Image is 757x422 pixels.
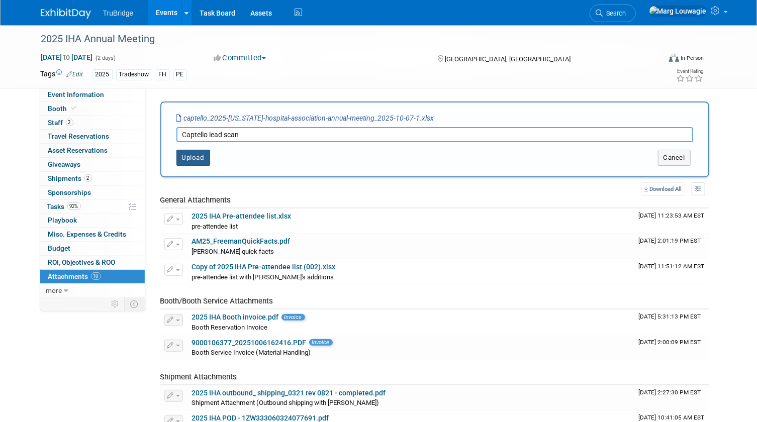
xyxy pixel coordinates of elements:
span: Misc. Expenses & Credits [48,230,127,238]
span: Upload Timestamp [639,389,701,396]
span: [PERSON_NAME] quick facts [192,248,274,255]
img: Format-Inperson.png [669,54,679,62]
div: FH [156,69,170,80]
span: Shipment Attachment (Outbound shipping with [PERSON_NAME]) [192,399,380,406]
div: Tradeshow [116,69,152,80]
span: Upload Timestamp [639,212,705,219]
div: PE [173,69,187,80]
a: 9000106377_20251006162416.PDF [192,339,307,347]
a: Misc. Expenses & Credits [40,228,145,241]
span: Booth Reservation Invoice [192,324,268,331]
span: Booth/Booth Service Attachments [160,296,273,305]
input: Enter description [176,127,693,142]
a: Search [590,5,636,22]
a: more [40,284,145,297]
span: Giveaways [48,160,81,168]
span: Search [603,10,626,17]
td: Tags [41,69,83,80]
div: Event Rating [677,69,704,74]
span: General Attachments [160,195,231,204]
span: 2 [66,119,73,126]
span: Sponsorships [48,188,91,196]
a: Playbook [40,214,145,227]
span: to [62,53,72,61]
a: Travel Reservations [40,130,145,143]
a: Booth [40,102,145,116]
a: Budget [40,242,145,255]
span: Invoice [309,339,333,346]
span: Travel Reservations [48,132,110,140]
a: 2025 IHA Booth invoice.pdf [192,313,279,321]
a: Event Information [40,88,145,101]
span: Upload Timestamp [639,313,701,320]
span: Shipment Attachments [160,372,237,381]
a: Sponsorships [40,186,145,199]
td: Upload Timestamp [635,335,709,360]
span: [DATE] [DATE] [41,53,93,62]
span: [GEOGRAPHIC_DATA], [GEOGRAPHIC_DATA] [445,55,571,63]
i: Booth reservation complete [72,105,77,111]
td: Upload Timestamp [635,309,709,335]
span: Upload Timestamp [639,339,701,346]
div: 2025 IHA Annual Meeting [38,30,648,48]
a: ROI, Objectives & ROO [40,256,145,269]
img: ExhibitDay [41,9,91,19]
a: Download All [641,182,685,196]
a: Shipments2 [40,172,145,185]
div: 2025 [92,69,113,80]
span: Event Information [48,90,105,98]
a: Copy of 2025 IHA Pre-attendee list (002).xlsx [192,263,336,271]
span: Upload Timestamp [639,414,705,421]
button: Committed [210,53,270,63]
a: Attachments10 [40,270,145,283]
img: Marg Louwagie [649,6,707,17]
span: Playbook [48,216,77,224]
i: captello_2025-[US_STATE]-hospital-association-annual-meeting_2025-10-07-1.xlsx [176,114,434,122]
span: Upload Timestamp [639,237,701,244]
span: Upload Timestamp [639,263,705,270]
span: 92% [67,202,81,210]
div: In-Person [681,54,704,62]
span: Invoice [281,314,305,321]
td: Upload Timestamp [635,208,709,234]
span: Attachments [48,272,101,280]
div: Event Format [606,52,704,67]
a: 2025 IHA POD - 1ZW333060324077691.pdf [192,414,329,422]
a: Edit [67,71,83,78]
td: Toggle Event Tabs [124,297,145,310]
a: Asset Reservations [40,144,145,157]
span: Staff [48,119,73,127]
a: Giveaways [40,158,145,171]
span: TruBridge [103,9,134,17]
span: Booth [48,104,79,113]
span: Tasks [47,202,81,210]
td: Upload Timestamp [635,385,709,410]
a: 2025 IHA Pre-attendee list.xlsx [192,212,292,220]
a: 2025 IHA outbound_ shipping_0321 rev 0821 - completed.pdf [192,389,386,397]
td: Personalize Event Tab Strip [107,297,125,310]
span: (2 days) [95,55,116,61]
span: Asset Reservations [48,146,108,154]
span: more [46,286,62,294]
button: Upload [176,150,210,166]
a: Staff2 [40,116,145,130]
a: AM25_FreemanQuickFacts.pdf [192,237,291,245]
span: pre-attendee list with [PERSON_NAME]'s additions [192,273,334,281]
span: Booth Service Invoice (Material Handling) [192,349,311,356]
a: Tasks92% [40,200,145,214]
button: Cancel [658,150,691,166]
span: 10 [91,272,101,280]
span: 2 [84,174,92,182]
td: Upload Timestamp [635,259,709,284]
span: Budget [48,244,71,252]
span: pre-attendee list [192,223,238,230]
span: Shipments [48,174,92,182]
td: Upload Timestamp [635,234,709,259]
span: ROI, Objectives & ROO [48,258,116,266]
